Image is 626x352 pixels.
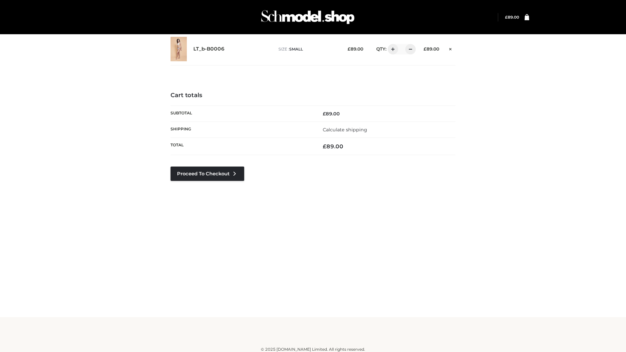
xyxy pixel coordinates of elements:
div: QTY: [370,44,413,54]
bdi: 89.00 [323,111,340,117]
bdi: 89.00 [323,143,343,150]
span: £ [348,46,350,51]
p: size : [278,46,337,52]
th: Shipping [171,122,313,138]
bdi: 89.00 [505,15,519,20]
span: £ [424,46,426,51]
span: SMALL [289,47,303,51]
a: Calculate shipping [323,127,367,133]
a: Proceed to Checkout [171,167,244,181]
span: £ [505,15,508,20]
bdi: 89.00 [424,46,439,51]
a: LT_b-B0006 [193,46,225,52]
th: Subtotal [171,106,313,122]
span: £ [323,143,326,150]
span: £ [323,111,326,117]
a: Remove this item [446,44,455,52]
a: £89.00 [505,15,519,20]
th: Total [171,138,313,155]
h4: Cart totals [171,92,455,99]
img: Schmodel Admin 964 [259,4,357,30]
bdi: 89.00 [348,46,363,51]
